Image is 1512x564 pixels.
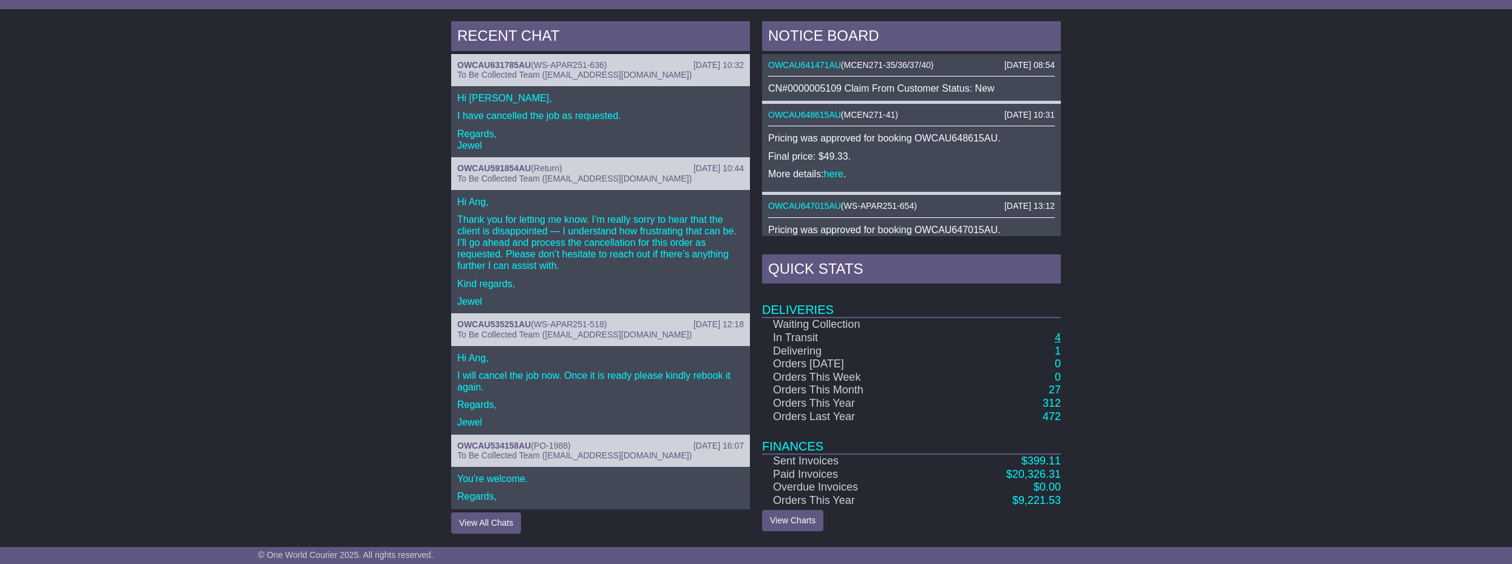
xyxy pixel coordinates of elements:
a: 1 [1055,345,1061,357]
p: Hi [PERSON_NAME], [457,92,744,104]
td: Orders This Year [762,494,943,508]
span: 20,326.31 [1012,468,1061,480]
a: OWCAU641471AU [768,60,841,70]
span: 0.00 [1040,481,1061,493]
p: Hi Ang, [457,352,744,364]
div: RECENT CHAT [451,21,750,54]
td: Orders [DATE] [762,358,943,371]
p: Pricing was approved for booking OWCAU647015AU. [768,224,1055,236]
span: To Be Collected Team ([EMAIL_ADDRESS][DOMAIN_NAME]) [457,450,692,460]
div: [DATE] 08:54 [1004,60,1055,70]
a: View Charts [762,510,823,531]
div: [DATE] 16:07 [693,441,744,451]
td: Orders This Month [762,384,943,397]
p: Jewel [457,416,744,428]
a: 0 [1055,358,1061,370]
div: [DATE] 10:31 [1004,110,1055,120]
div: [DATE] 10:44 [693,163,744,174]
p: Pricing was approved for booking OWCAU648615AU. [768,132,1055,144]
span: Return [534,163,559,173]
span: MCEN271-35/36/37/40 [844,60,931,70]
div: ( ) [768,201,1055,211]
a: OWCAU535251AU [457,319,531,329]
div: NOTICE BOARD [762,21,1061,54]
div: ( ) [768,60,1055,70]
div: ( ) [768,110,1055,120]
div: ( ) [457,60,744,70]
a: OWCAU631785AU [457,60,531,70]
p: Final price: $49.33. [768,151,1055,162]
p: Thank you for letting me know. I’m really sorry to hear that the client is disappointed — I under... [457,214,744,272]
a: 4 [1055,331,1061,344]
p: Jewel [457,509,744,520]
td: Orders Last Year [762,410,943,424]
a: $399.11 [1021,455,1061,467]
p: Jewel [457,296,744,307]
a: OWCAU647015AU [768,201,841,211]
td: Finances [762,423,1061,454]
p: Hi Ang, [457,196,744,208]
a: 0 [1055,371,1061,383]
p: Regards, [457,491,744,502]
a: 472 [1043,410,1061,423]
a: $0.00 [1034,481,1061,493]
a: OWCAU591854AU [457,163,531,173]
td: Deliveries [762,287,1061,318]
p: I have cancelled the job as requested. [457,110,744,121]
span: 399.11 [1027,455,1061,467]
div: ( ) [457,163,744,174]
span: © One World Courier 2025. All rights reserved. [258,550,434,560]
div: ( ) [457,319,744,330]
a: OWCAU534158AU [457,441,531,450]
a: here [824,169,843,179]
span: To Be Collected Team ([EMAIL_ADDRESS][DOMAIN_NAME]) [457,330,692,339]
td: Sent Invoices [762,454,943,468]
td: Overdue Invoices [762,481,943,494]
td: Paid Invoices [762,468,943,481]
div: CN#0000005109 Claim From Customer Status: New [768,83,1055,94]
a: $20,326.31 [1006,468,1061,480]
span: To Be Collected Team ([EMAIL_ADDRESS][DOMAIN_NAME]) [457,174,692,183]
span: WS-APAR251-654 [844,201,914,211]
div: Quick Stats [762,254,1061,287]
td: Orders This Week [762,371,943,384]
span: PO-1988 [534,441,568,450]
span: 9,221.53 [1018,494,1061,506]
span: MCEN271-41 [844,110,896,120]
span: To Be Collected Team ([EMAIL_ADDRESS][DOMAIN_NAME]) [457,70,692,80]
td: Delivering [762,345,943,358]
div: ( ) [457,441,744,451]
div: [DATE] 13:12 [1004,201,1055,211]
a: OWCAU648615AU [768,110,841,120]
td: Orders This Year [762,397,943,410]
p: Regards, Jewel [457,128,744,151]
p: Regards, [457,399,744,410]
div: [DATE] 10:32 [693,60,744,70]
button: View All Chats [451,512,521,534]
span: WS-APAR251-518 [534,319,604,329]
p: You're welcome. [457,473,744,484]
p: More details: . [768,168,1055,180]
td: In Transit [762,331,943,345]
td: Waiting Collection [762,318,943,331]
a: 27 [1049,384,1061,396]
a: $9,221.53 [1012,494,1061,506]
span: WS-APAR251-636 [534,60,604,70]
div: [DATE] 12:18 [693,319,744,330]
a: 312 [1043,397,1061,409]
p: I will cancel the job now. Once it is ready please kindly rebook it again. [457,370,744,393]
p: Kind regards, [457,278,744,290]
